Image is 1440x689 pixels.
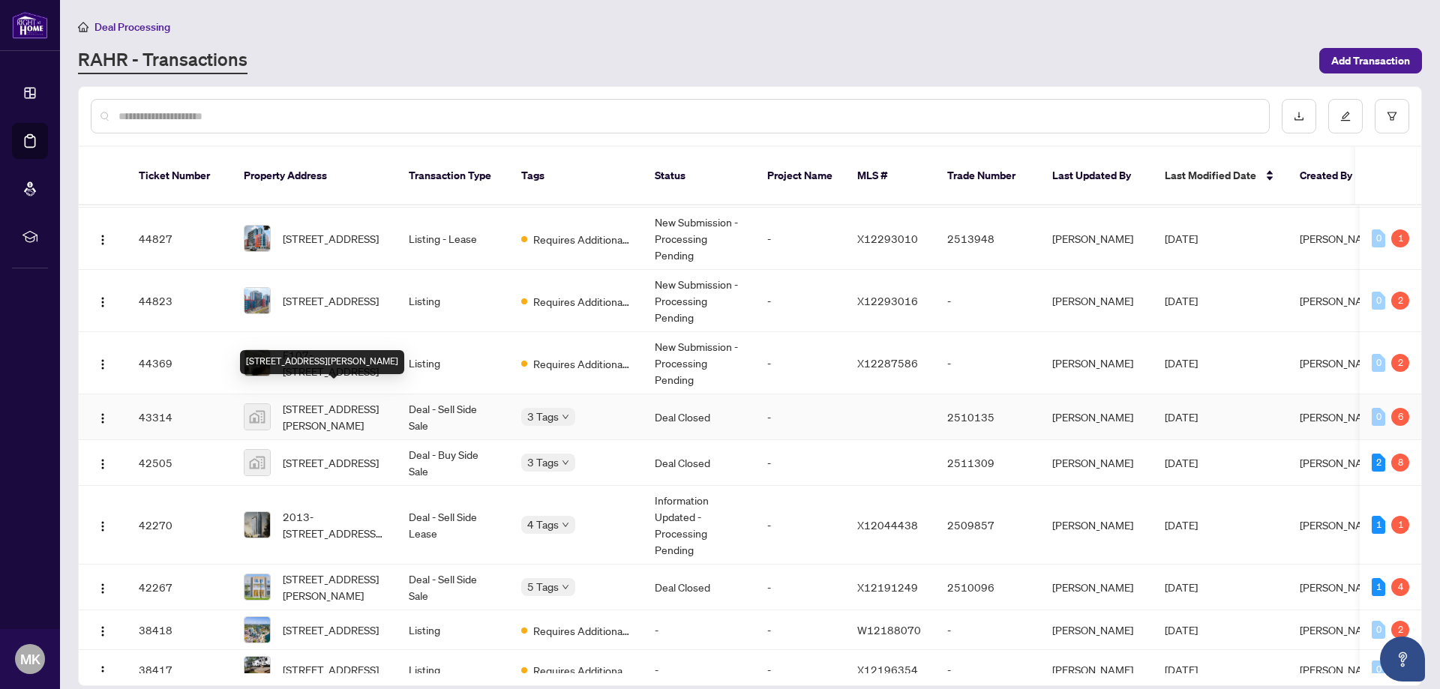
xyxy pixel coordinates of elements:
[91,575,115,599] button: Logo
[283,400,385,433] span: [STREET_ADDRESS][PERSON_NAME]
[643,147,755,205] th: Status
[562,413,569,421] span: down
[127,486,232,565] td: 42270
[1040,208,1153,270] td: [PERSON_NAME]
[1165,232,1198,245] span: [DATE]
[1165,518,1198,532] span: [DATE]
[397,610,509,650] td: Listing
[1165,356,1198,370] span: [DATE]
[240,350,404,374] div: [STREET_ADDRESS][PERSON_NAME]
[1040,332,1153,394] td: [PERSON_NAME]
[533,355,631,372] span: Requires Additional Docs
[1040,147,1153,205] th: Last Updated By
[1165,167,1256,184] span: Last Modified Date
[935,610,1040,650] td: -
[527,578,559,595] span: 5 Tags
[397,394,509,440] td: Deal - Sell Side Sale
[527,454,559,471] span: 3 Tags
[91,618,115,642] button: Logo
[935,208,1040,270] td: 2513948
[1300,580,1381,594] span: [PERSON_NAME]
[397,208,509,270] td: Listing - Lease
[97,234,109,246] img: Logo
[1372,292,1385,310] div: 0
[845,147,935,205] th: MLS #
[91,351,115,375] button: Logo
[509,147,643,205] th: Tags
[12,11,48,39] img: logo
[244,288,270,313] img: thumbnail-img
[643,440,755,486] td: Deal Closed
[397,440,509,486] td: Deal - Buy Side Sale
[283,508,385,541] span: 2013-[STREET_ADDRESS][PERSON_NAME]
[1300,623,1381,637] span: [PERSON_NAME]
[1391,578,1409,596] div: 4
[1040,394,1153,440] td: [PERSON_NAME]
[935,565,1040,610] td: 2510096
[935,147,1040,205] th: Trade Number
[244,404,270,430] img: thumbnail-img
[1372,408,1385,426] div: 0
[1040,440,1153,486] td: [PERSON_NAME]
[1165,580,1198,594] span: [DATE]
[127,208,232,270] td: 44827
[1288,147,1378,205] th: Created By
[1294,111,1304,121] span: download
[1165,294,1198,307] span: [DATE]
[857,232,918,245] span: X12293010
[127,270,232,332] td: 44823
[857,518,918,532] span: X12044438
[1391,621,1409,639] div: 2
[397,147,509,205] th: Transaction Type
[127,332,232,394] td: 44369
[857,663,918,676] span: X12196354
[1375,99,1409,133] button: filter
[232,147,397,205] th: Property Address
[857,294,918,307] span: X12293016
[1165,410,1198,424] span: [DATE]
[935,332,1040,394] td: -
[1165,623,1198,637] span: [DATE]
[1340,111,1351,121] span: edit
[283,292,379,309] span: [STREET_ADDRESS]
[1040,610,1153,650] td: [PERSON_NAME]
[397,565,509,610] td: Deal - Sell Side Sale
[527,408,559,425] span: 3 Tags
[1372,661,1385,679] div: 0
[1372,454,1385,472] div: 2
[244,617,270,643] img: thumbnail-img
[857,580,918,594] span: X12191249
[1300,294,1381,307] span: [PERSON_NAME]
[127,610,232,650] td: 38418
[78,22,88,32] span: home
[1165,663,1198,676] span: [DATE]
[562,459,569,466] span: down
[20,649,40,670] span: MK
[91,658,115,682] button: Logo
[127,394,232,440] td: 43314
[1300,232,1381,245] span: [PERSON_NAME]
[562,521,569,529] span: down
[1153,147,1288,205] th: Last Modified Date
[935,440,1040,486] td: 2511309
[857,356,918,370] span: X12287586
[97,625,109,637] img: Logo
[97,412,109,424] img: Logo
[97,520,109,532] img: Logo
[97,296,109,308] img: Logo
[643,208,755,270] td: New Submission - Processing Pending
[244,657,270,682] img: thumbnail-img
[935,270,1040,332] td: -
[643,394,755,440] td: Deal Closed
[1300,518,1381,532] span: [PERSON_NAME]
[283,661,379,678] span: [STREET_ADDRESS]
[97,458,109,470] img: Logo
[91,513,115,537] button: Logo
[643,610,755,650] td: -
[533,231,631,247] span: Requires Additional Docs
[1331,49,1410,73] span: Add Transaction
[1300,410,1381,424] span: [PERSON_NAME]
[1387,111,1397,121] span: filter
[755,610,845,650] td: -
[755,208,845,270] td: -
